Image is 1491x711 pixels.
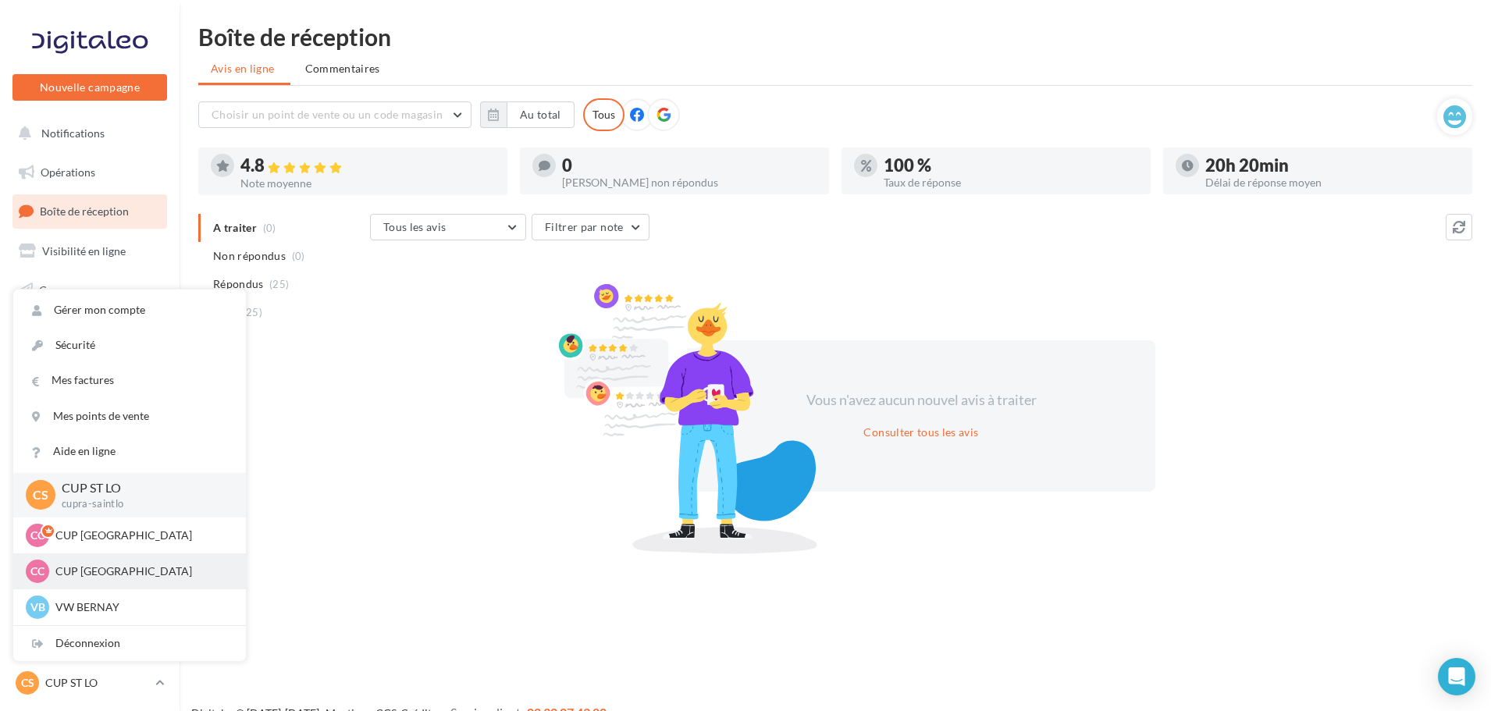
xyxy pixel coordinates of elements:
span: Tous les avis [383,220,447,233]
a: Gérer mon compte [13,293,246,328]
button: Au total [480,101,575,128]
span: Visibilité en ligne [42,244,126,258]
span: Notifications [41,126,105,140]
button: Choisir un point de vente ou un code magasin [198,101,471,128]
span: (25) [269,278,289,290]
a: Visibilité en ligne [9,235,170,268]
p: CUP ST LO [62,479,221,497]
button: Tous les avis [370,214,526,240]
a: Aide en ligne [13,434,246,469]
div: 20h 20min [1205,157,1460,174]
a: Médiathèque [9,351,170,384]
div: Vous n'avez aucun nouvel avis à traiter [787,390,1055,411]
p: CUP ST LO [45,675,149,691]
span: CC [30,563,44,579]
span: Boîte de réception [40,204,129,218]
div: Déconnexion [13,626,246,661]
span: Répondus [213,276,264,292]
span: Campagnes [39,283,95,296]
div: [PERSON_NAME] non répondus [562,177,817,188]
div: Note moyenne [240,178,495,189]
div: 0 [562,157,817,174]
a: Campagnes DataOnDemand [9,481,170,527]
p: CUP [GEOGRAPHIC_DATA] [55,528,227,543]
button: Nouvelle campagne [12,74,167,101]
a: Mes factures [13,363,246,398]
span: Opérations [41,165,95,179]
div: Délai de réponse moyen [1205,177,1460,188]
span: Choisir un point de vente ou un code magasin [212,108,443,121]
p: VW BERNAY [55,599,227,615]
button: Filtrer par note [532,214,649,240]
span: CS [33,486,48,504]
button: Au total [507,101,575,128]
span: (25) [243,306,262,318]
a: Calendrier [9,390,170,423]
button: Notifications [9,117,164,150]
div: 100 % [884,157,1138,174]
div: 4.8 [240,157,495,175]
span: CC [30,528,44,543]
span: Commentaires [305,61,380,76]
a: Contacts [9,312,170,345]
a: Sécurité [13,328,246,363]
span: CS [21,675,34,691]
a: PLV et print personnalisable [9,428,170,475]
span: (0) [292,250,305,262]
div: Boîte de réception [198,25,1472,48]
div: Taux de réponse [884,177,1138,188]
span: Non répondus [213,248,286,264]
div: Tous [583,98,625,131]
a: Boîte de réception [9,194,170,228]
a: Mes points de vente [13,399,246,434]
p: cupra-saintlo [62,497,221,511]
a: Opérations [9,156,170,189]
p: CUP [GEOGRAPHIC_DATA] [55,563,227,579]
a: CS CUP ST LO [12,668,167,698]
div: Open Intercom Messenger [1438,658,1475,695]
span: VB [30,599,45,615]
a: Campagnes [9,274,170,307]
button: Consulter tous les avis [857,423,984,442]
